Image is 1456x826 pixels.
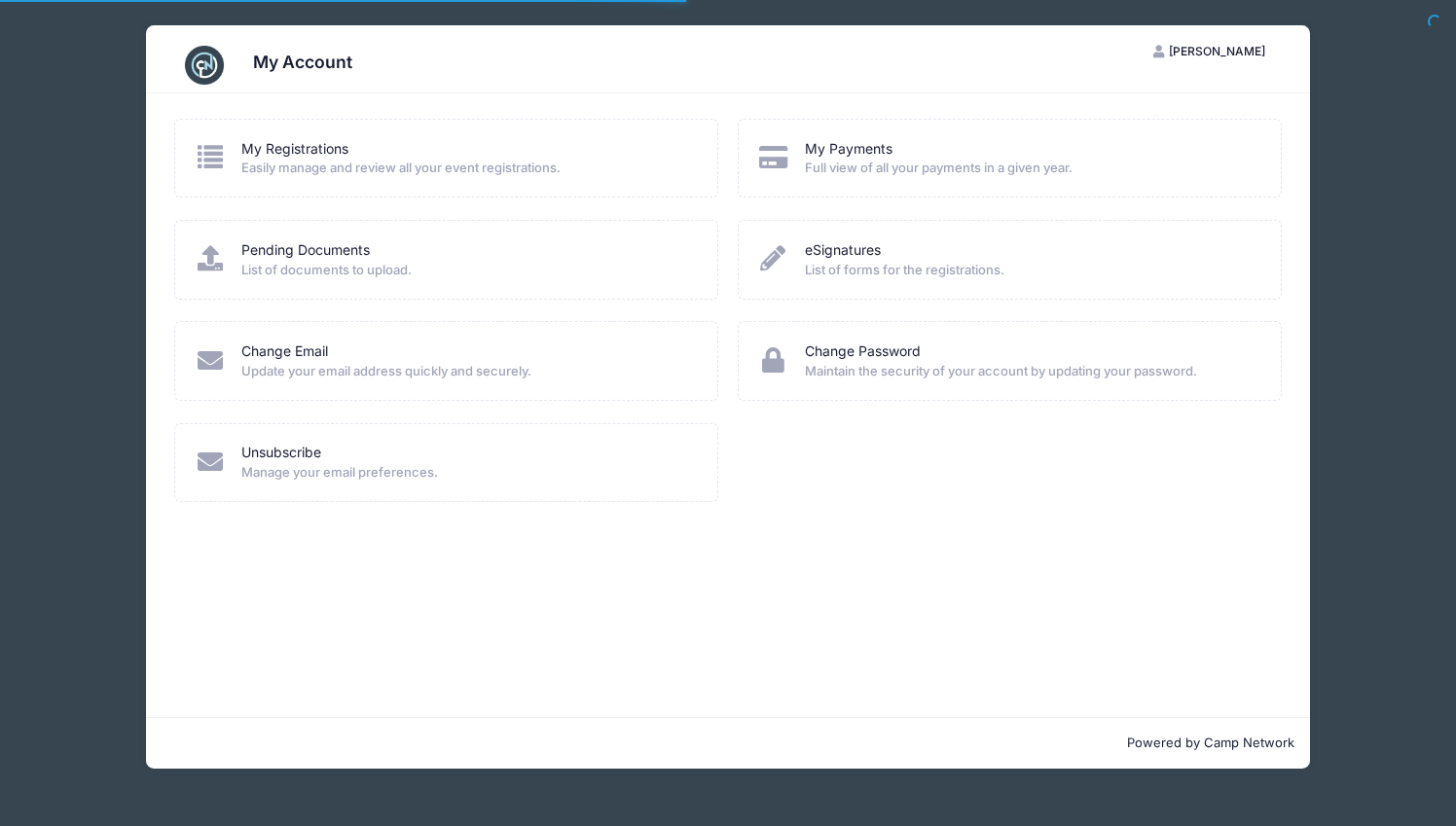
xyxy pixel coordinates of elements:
span: Manage your email preferences. [241,463,692,483]
span: [PERSON_NAME] [1169,44,1265,58]
span: List of documents to upload. [241,261,692,280]
p: Powered by Camp Network [162,734,1294,753]
span: List of forms for the registrations. [805,261,1256,280]
a: Change Password [805,341,921,362]
span: Full view of all your payments in a given year. [805,159,1256,178]
a: Pending Documents [241,240,370,261]
a: Unsubscribe [241,443,321,463]
img: CampNetwork [185,46,224,85]
a: Change Email [241,341,328,362]
a: eSignatures [805,240,881,261]
span: Maintain the security of your account by updating your password. [805,362,1256,381]
button: [PERSON_NAME] [1136,35,1282,68]
h3: My Account [253,52,352,72]
a: My Registrations [241,139,348,160]
span: Easily manage and review all your event registrations. [241,159,692,178]
span: Update your email address quickly and securely. [241,362,692,381]
a: My Payments [805,139,892,160]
